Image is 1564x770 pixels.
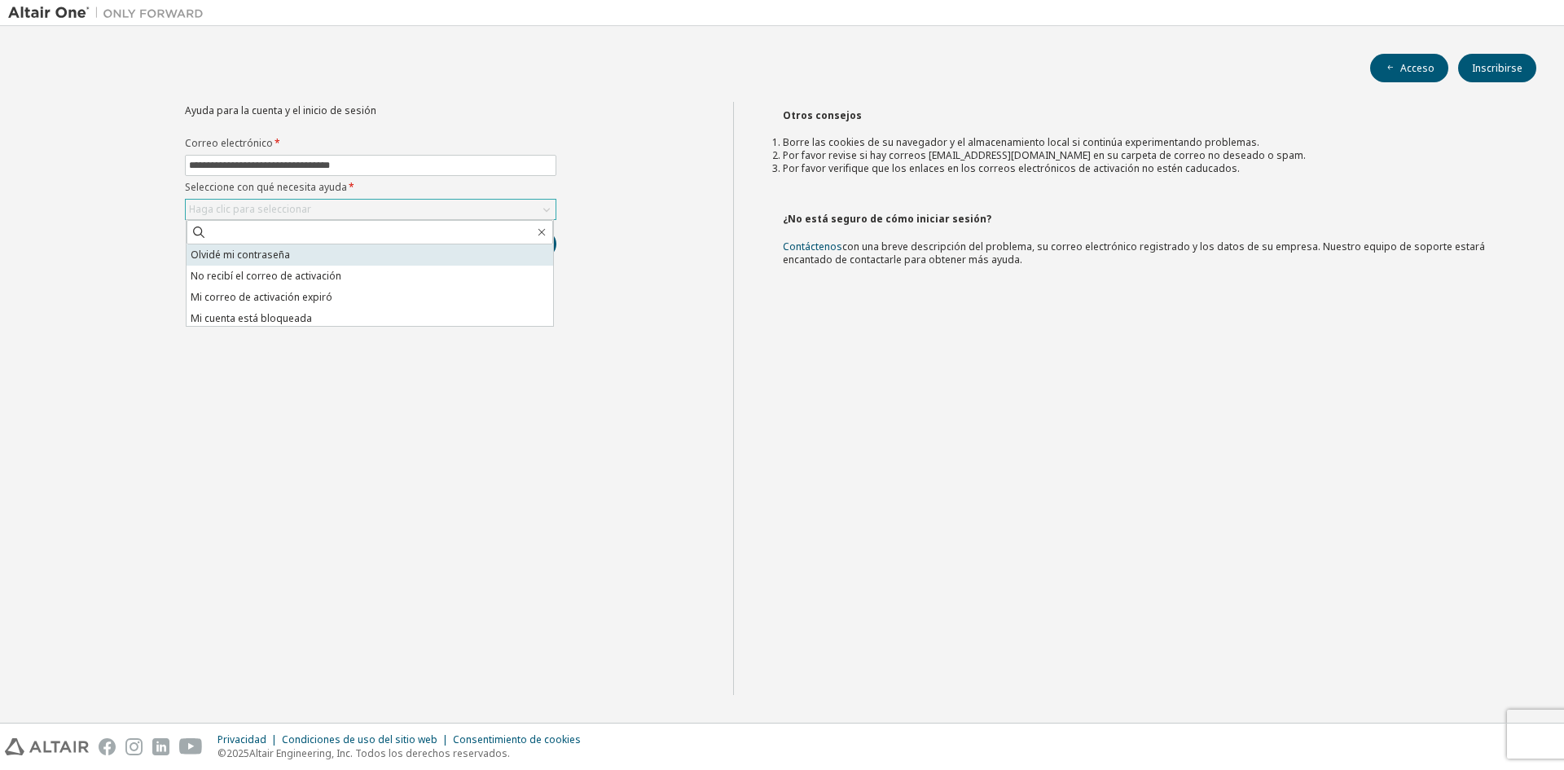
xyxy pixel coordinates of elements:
div: Haga clic para seleccionar [186,200,556,219]
font: Acceso [1400,61,1434,75]
font: Seleccione con qué necesita ayuda [185,180,347,194]
font: Haga clic para seleccionar [189,202,311,216]
font: ¿No está seguro de cómo iniciar sesión? [783,212,991,226]
font: Consentimiento de cookies [453,733,581,746]
font: 2025 [226,746,249,760]
font: Condiciones de uso del sitio web [282,733,437,746]
img: facebook.svg [99,738,116,755]
font: Por favor revise si hay correos [EMAIL_ADDRESS][DOMAIN_NAME] en su carpeta de correo no deseado o... [783,148,1306,162]
font: Correo electrónico [185,136,273,150]
img: instagram.svg [125,738,143,755]
font: Ayuda para la cuenta y el inicio de sesión [185,103,376,117]
img: youtube.svg [179,738,203,755]
img: linkedin.svg [152,738,169,755]
img: altair_logo.svg [5,738,89,755]
button: Inscribirse [1458,54,1536,82]
font: Borre las cookies de su navegador y el almacenamiento local si continúa experimentando problemas. [783,135,1259,149]
img: Altair Uno [8,5,212,21]
font: Otros consejos [783,108,862,122]
font: Inscribirse [1472,61,1522,75]
font: con una breve descripción del problema, su correo electrónico registrado y los datos de su empres... [783,240,1485,266]
font: Altair Engineering, Inc. Todos los derechos reservados. [249,746,510,760]
font: © [217,746,226,760]
font: Por favor verifique que los enlaces en los correos electrónicos de activación no estén caducados. [783,161,1240,175]
font: Privacidad [217,733,266,746]
a: Contáctenos [783,240,842,253]
button: Acceso [1370,54,1448,82]
font: Olvidé mi contraseña [191,248,290,262]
